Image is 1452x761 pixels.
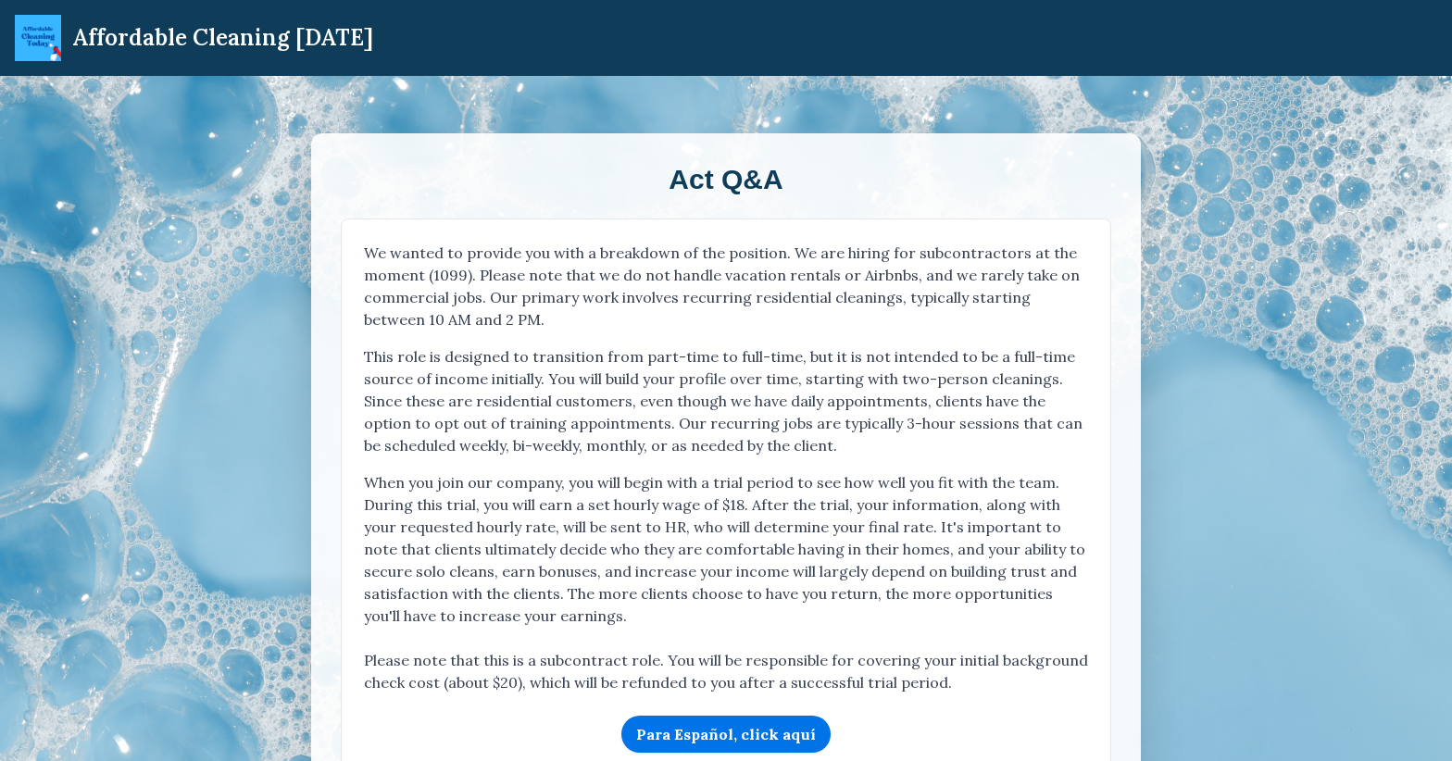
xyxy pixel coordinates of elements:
[364,242,1088,331] p: We wanted to provide you with a breakdown of the position. We are hiring for subcontractors at th...
[341,163,1111,196] h2: Act Q&A
[364,471,1088,627] p: When you join our company, you will begin with a trial period to see how well you fit with the te...
[621,716,831,753] a: Para Español, click aquí
[364,649,1088,693] p: Please note that this is a subcontract role. You will be responsible for covering your initial ba...
[364,345,1088,456] p: This role is designed to transition from part-time to full-time, but it is not intended to be a f...
[15,15,61,61] img: ACT Mini Logo
[72,23,373,53] div: Affordable Cleaning [DATE]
